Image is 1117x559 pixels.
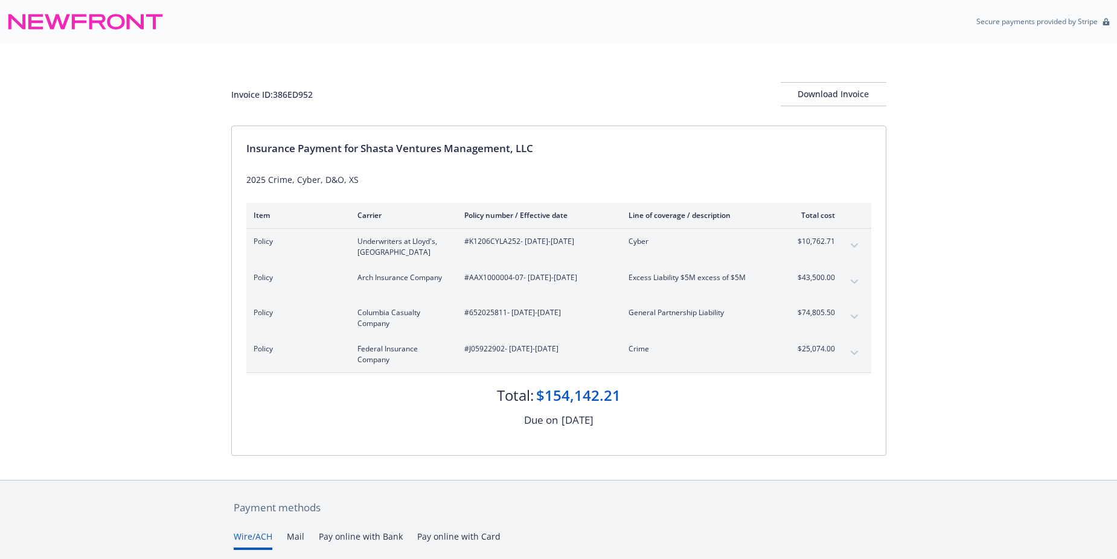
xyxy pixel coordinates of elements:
span: Excess Liability $5M excess of $5M [629,272,770,283]
button: expand content [845,236,864,255]
div: Policy number / Effective date [464,210,609,220]
div: Total cost [790,210,835,220]
div: Download Invoice [781,83,886,106]
span: #J05922902 - [DATE]-[DATE] [464,343,609,354]
div: PolicyUnderwriters at Lloyd's, [GEOGRAPHIC_DATA]#K1206CYLA252- [DATE]-[DATE]Cyber$10,762.71expand... [246,229,871,265]
div: Carrier [357,210,445,220]
span: Policy [254,343,338,354]
span: #652025811 - [DATE]-[DATE] [464,307,609,318]
span: $25,074.00 [790,343,835,354]
button: Pay online with Bank [319,530,403,550]
div: PolicyColumbia Casualty Company#652025811- [DATE]-[DATE]General Partnership Liability$74,805.50ex... [246,300,871,336]
div: Insurance Payment for Shasta Ventures Management, LLC [246,141,871,156]
div: Total: [497,385,534,406]
div: Due on [524,412,558,428]
button: Download Invoice [781,82,886,106]
span: Cyber [629,236,770,247]
p: Secure payments provided by Stripe [976,16,1098,27]
span: #AAX1000004-07 - [DATE]-[DATE] [464,272,609,283]
button: expand content [845,272,864,292]
div: Invoice ID: 386ED952 [231,88,313,101]
span: Columbia Casualty Company [357,307,445,329]
button: expand content [845,307,864,327]
div: Line of coverage / description [629,210,770,220]
span: Underwriters at Lloyd's, [GEOGRAPHIC_DATA] [357,236,445,258]
span: Policy [254,236,338,247]
span: $74,805.50 [790,307,835,318]
span: $43,500.00 [790,272,835,283]
div: 2025 Crime, Cyber, D&O, XS [246,173,871,186]
div: Payment methods [234,500,884,516]
div: $154,142.21 [536,385,621,406]
button: Wire/ACH [234,530,272,550]
button: expand content [845,343,864,363]
span: General Partnership Liability [629,307,770,318]
button: Mail [287,530,304,550]
span: Federal Insurance Company [357,343,445,365]
span: Policy [254,272,338,283]
span: #K1206CYLA252 - [DATE]-[DATE] [464,236,609,247]
span: Policy [254,307,338,318]
span: Arch Insurance Company [357,272,445,283]
span: $10,762.71 [790,236,835,247]
button: Pay online with Card [417,530,501,550]
div: [DATE] [562,412,594,428]
div: Item [254,210,338,220]
div: PolicyArch Insurance Company#AAX1000004-07- [DATE]-[DATE]Excess Liability $5M excess of $5M$43,50... [246,265,871,300]
div: PolicyFederal Insurance Company#J05922902- [DATE]-[DATE]Crime$25,074.00expand content [246,336,871,372]
span: Crime [629,343,770,354]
